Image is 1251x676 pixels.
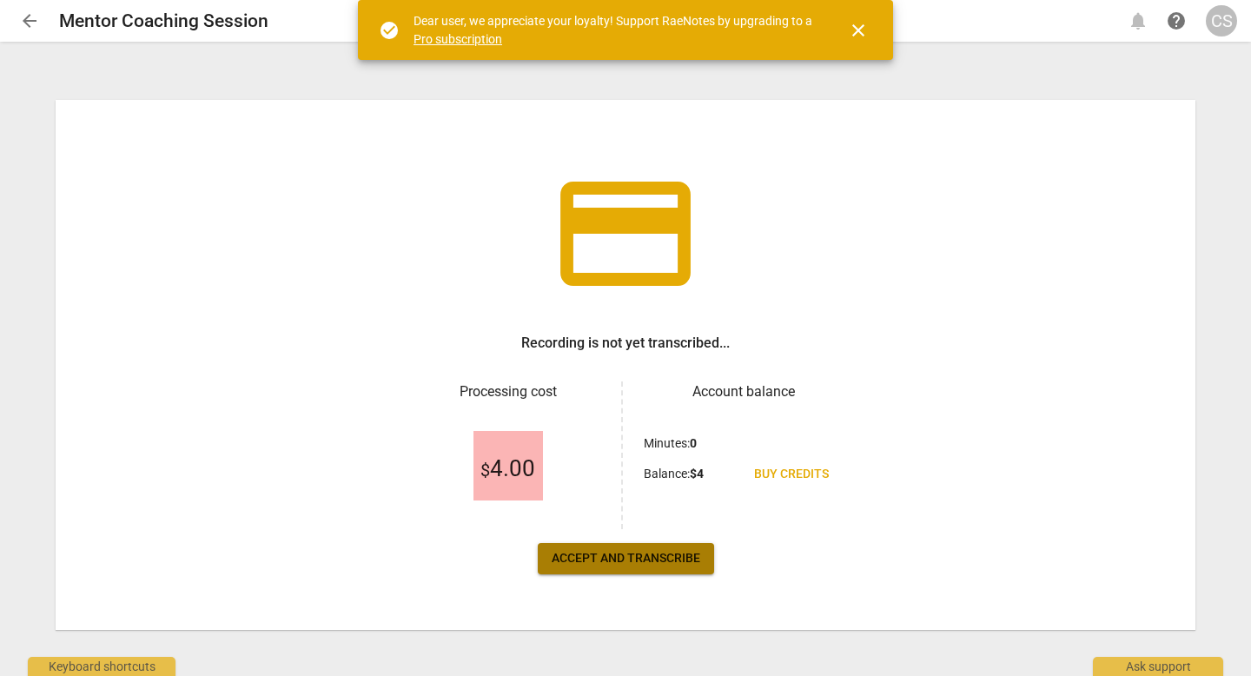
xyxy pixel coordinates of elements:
[28,657,175,676] div: Keyboard shortcuts
[480,460,490,480] span: $
[1166,10,1187,31] span: help
[644,434,697,453] p: Minutes :
[59,10,268,32] h2: Mentor Coaching Session
[690,436,697,450] b: 0
[547,156,704,312] span: credit_card
[1206,5,1237,36] button: CS
[19,10,40,31] span: arrow_back
[644,381,843,402] h3: Account balance
[538,543,714,574] button: Accept and transcribe
[837,10,879,51] button: Close
[1093,657,1223,676] div: Ask support
[379,20,400,41] span: check_circle
[480,456,535,482] span: 4.00
[690,467,704,480] b: $ 4
[754,466,829,483] span: Buy credits
[414,32,502,46] a: Pro subscription
[414,12,817,48] div: Dear user, we appreciate your loyalty! Support RaeNotes by upgrading to a
[521,333,730,354] h3: Recording is not yet transcribed...
[740,459,843,490] a: Buy credits
[408,381,607,402] h3: Processing cost
[848,20,869,41] span: close
[552,550,700,567] span: Accept and transcribe
[1161,5,1192,36] a: Help
[644,465,704,483] p: Balance :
